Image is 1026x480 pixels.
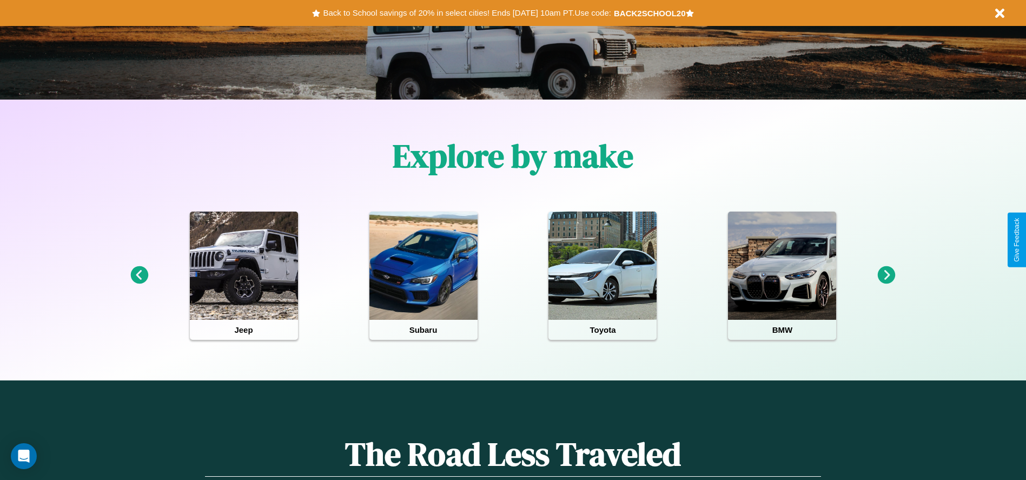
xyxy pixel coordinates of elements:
button: Back to School savings of 20% in select cities! Ends [DATE] 10am PT.Use code: [320,5,613,21]
h4: BMW [728,320,836,340]
h4: Subaru [369,320,478,340]
div: Give Feedback [1013,218,1021,262]
h1: Explore by make [393,134,633,178]
h4: Jeep [190,320,298,340]
div: Open Intercom Messenger [11,443,37,469]
b: BACK2SCHOOL20 [614,9,686,18]
h4: Toyota [548,320,657,340]
h1: The Road Less Traveled [205,432,820,477]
